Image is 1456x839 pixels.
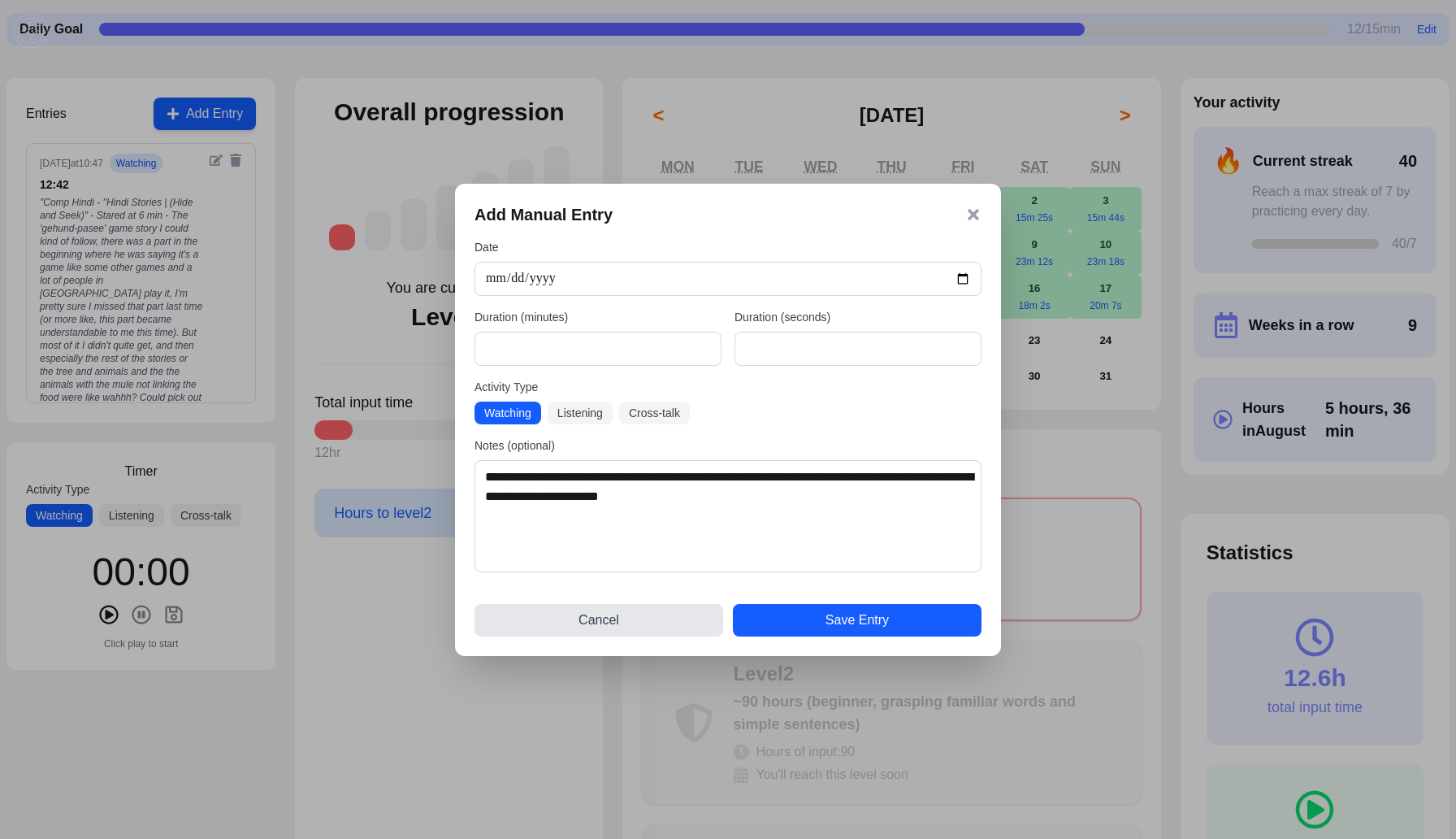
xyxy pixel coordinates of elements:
[548,402,613,424] button: Listening
[474,437,981,454] label: Notes (optional)
[474,379,981,395] label: Activity Type
[474,203,613,226] h3: Add Manual Entry
[474,309,721,325] label: Duration (minutes)
[474,402,541,424] button: Watching
[619,402,690,424] button: Cross-talk
[733,604,981,637] button: Save Entry
[474,604,723,637] button: Cancel
[474,239,981,255] label: Date
[734,309,981,325] label: Duration (seconds)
